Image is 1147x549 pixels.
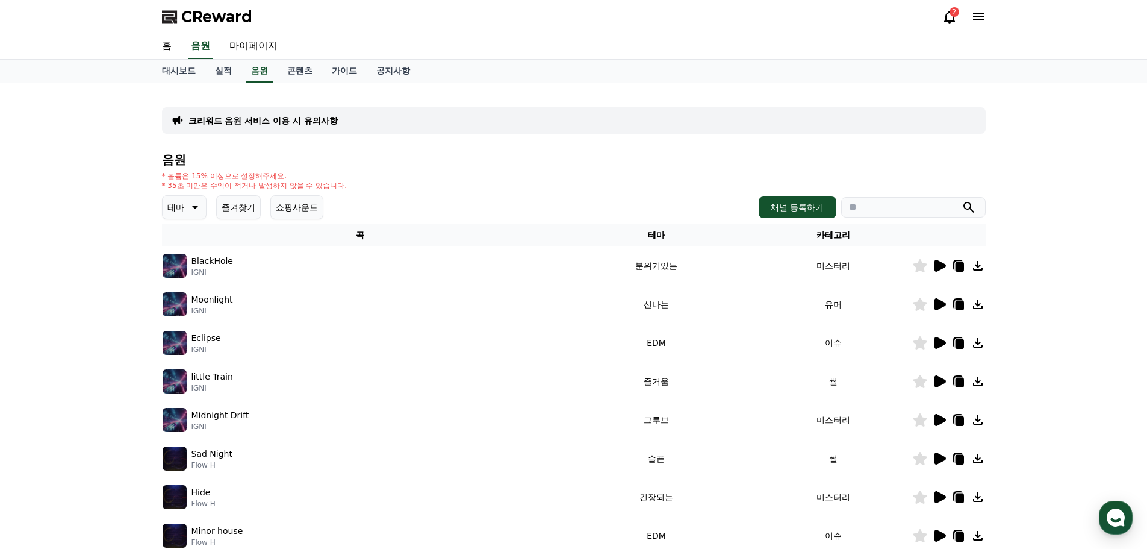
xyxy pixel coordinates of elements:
[220,34,287,59] a: 마이페이지
[754,224,912,246] th: 카테고리
[191,460,232,470] p: Flow H
[558,324,754,362] td: EDM
[558,224,754,246] th: 테마
[942,10,957,24] a: 2
[162,181,347,190] p: * 35초 미만은 수익이 적거나 발생하지 않을 수 있습니다.
[754,401,912,439] td: 미스터리
[191,383,233,393] p: IGNI
[278,60,322,83] a: 콘텐츠
[754,324,912,362] td: 이슈
[4,382,79,412] a: 홈
[191,293,233,306] p: Moonlight
[162,171,347,181] p: * 볼륨은 15% 이상으로 설정해주세요.
[759,196,836,218] button: 채널 등록하기
[38,400,45,410] span: 홈
[188,115,338,127] a: 크리워드 음원 서비스 이용 시 유의사항
[162,7,252,27] a: CReward
[162,195,207,219] button: 테마
[216,195,261,219] button: 즐겨찾기
[152,34,181,59] a: 홈
[322,60,367,83] a: 가이드
[191,255,233,268] p: BlackHole
[191,538,243,547] p: Flow H
[163,369,187,394] img: music
[754,285,912,324] td: 유머
[558,478,754,516] td: 긴장되는
[367,60,420,83] a: 공지사항
[167,199,184,216] p: 테마
[191,306,233,316] p: IGNI
[191,486,211,499] p: Hide
[191,448,232,460] p: Sad Night
[152,60,205,83] a: 대시보드
[163,524,187,548] img: music
[163,485,187,509] img: music
[191,499,216,509] p: Flow H
[754,362,912,401] td: 썰
[110,401,125,410] span: 대화
[191,332,221,345] p: Eclipse
[205,60,241,83] a: 실적
[163,331,187,355] img: music
[191,268,233,277] p: IGNI
[163,254,187,278] img: music
[558,401,754,439] td: 그루브
[79,382,155,412] a: 대화
[163,408,187,432] img: music
[163,447,187,471] img: music
[246,60,273,83] a: 음원
[191,409,249,422] p: Midnight Drift
[191,371,233,383] p: little Train
[754,478,912,516] td: 미스터리
[181,7,252,27] span: CReward
[186,400,200,410] span: 설정
[162,224,559,246] th: 곡
[558,246,754,285] td: 분위기있는
[162,153,986,166] h4: 음원
[558,285,754,324] td: 신나는
[950,7,959,17] div: 2
[155,382,231,412] a: 설정
[191,345,221,354] p: IGNI
[754,246,912,285] td: 미스터리
[163,292,187,316] img: music
[270,195,323,219] button: 쇼핑사운드
[754,439,912,478] td: 썰
[191,525,243,538] p: Minor house
[191,422,249,431] p: IGNI
[188,34,213,59] a: 음원
[558,439,754,478] td: 슬픈
[558,362,754,401] td: 즐거움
